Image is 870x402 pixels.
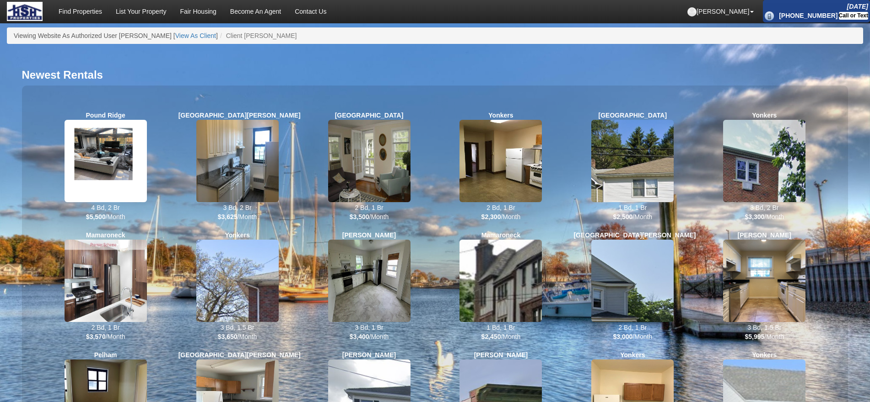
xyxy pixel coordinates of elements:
[752,351,777,359] b: Yonkers
[745,324,784,340] font: 3 Bd, 1.5 Br /Month
[765,11,774,21] img: phone_icon.png
[745,204,784,220] font: 3 Bd, 2 Br /Month
[745,213,764,220] b: $3,300
[218,333,238,340] b: $3,650
[342,351,396,359] b: [PERSON_NAME]
[839,12,868,20] div: Call or Text
[335,112,404,119] b: [GEOGRAPHIC_DATA]
[350,324,389,340] font: 3 Bd, 1 Br /Month
[22,69,103,81] font: Newest Rentals
[86,333,106,340] b: $3,570
[175,32,216,39] a: View As Client
[14,31,218,40] li: Viewing Website As Authorized User [PERSON_NAME] [ ]
[481,204,521,220] font: 2 Bd, 1 Br /Month
[481,324,521,340] font: 1 Bd, 1 Br /Month
[86,112,125,119] b: Pound Ridge
[350,213,369,220] b: $3,500
[86,213,106,220] b: $5,500
[342,231,396,239] b: [PERSON_NAME]
[218,31,297,40] li: Client [PERSON_NAME]
[613,333,633,340] b: $3,000
[481,213,501,220] b: $2,300
[687,7,697,16] img: default-profile.png
[86,231,125,239] b: Mamaroneck
[481,333,501,340] b: $2,450
[613,204,653,220] font: 1 Bd, 1 Br /Month
[738,231,791,239] b: [PERSON_NAME]
[599,112,667,119] b: [GEOGRAPHIC_DATA]
[752,112,777,119] b: Yonkers
[613,213,633,220] b: $2,500
[847,3,868,10] i: [DATE]
[178,351,301,359] b: [GEOGRAPHIC_DATA][PERSON_NAME]
[225,231,249,239] b: Yonkers
[488,112,513,119] b: Yonkers
[350,333,369,340] b: $3,400
[350,204,389,220] font: 2 Bd, 1 Br /Month
[218,204,257,220] font: 3 Bd, 2 Br /Month
[481,231,521,239] b: Mamaroneck
[745,333,764,340] b: $5,995
[613,324,653,340] font: 2 Bd, 1 Br /Month
[178,112,301,119] b: [GEOGRAPHIC_DATA][PERSON_NAME]
[573,231,696,239] b: [GEOGRAPHIC_DATA][PERSON_NAME]
[218,213,238,220] b: $3,625
[86,204,125,220] font: 4 Bd, 2 Br /Month
[218,324,257,340] font: 3 Bd, 1.5 Br /Month
[474,351,528,359] b: [PERSON_NAME]
[620,351,645,359] b: Yonkers
[86,324,125,340] font: 2 Bd, 1 Br /Month
[779,12,838,19] b: [PHONE_NUMBER]
[94,351,117,359] b: Pelham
